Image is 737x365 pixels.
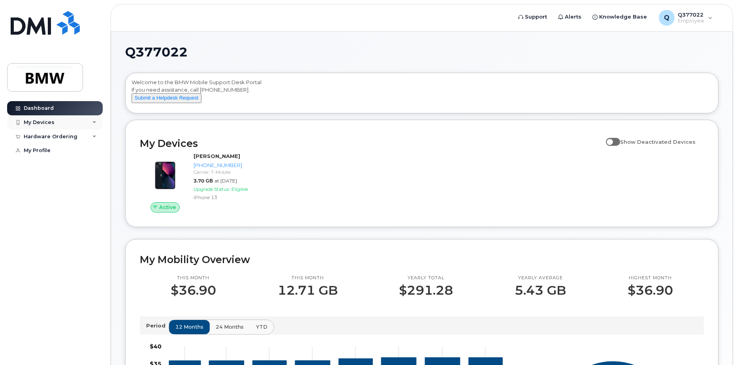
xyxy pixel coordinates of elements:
[171,283,216,297] p: $36.90
[628,283,673,297] p: $36.90
[515,275,566,281] p: Yearly average
[515,283,566,297] p: 5.43 GB
[146,322,169,329] p: Period
[399,283,453,297] p: $291.28
[132,79,712,110] div: Welcome to the BMW Mobile Support Desk Portal If you need assistance, call [PHONE_NUMBER].
[150,343,162,350] tspan: $40
[194,169,271,175] div: Carrier: T-Mobile
[132,94,201,101] a: Submit a Helpdesk Request
[125,46,188,58] span: Q377022
[140,152,274,213] a: Active[PERSON_NAME][PHONE_NUMBER]Carrier: T-Mobile3.70 GBat [DATE]Upgrade Status:EligibleiPhone 13
[171,275,216,281] p: This month
[278,275,338,281] p: This month
[231,186,248,192] span: Eligible
[140,254,704,265] h2: My Mobility Overview
[620,139,696,145] span: Show Deactivated Devices
[194,162,271,169] div: [PHONE_NUMBER]
[146,156,184,194] img: image20231002-3703462-1ig824h.jpeg
[194,178,213,184] span: 3.70 GB
[399,275,453,281] p: Yearly total
[214,178,237,184] span: at [DATE]
[256,323,267,331] span: YTD
[159,203,176,211] span: Active
[194,186,230,192] span: Upgrade Status:
[194,194,271,201] div: iPhone 13
[140,137,602,149] h2: My Devices
[216,323,244,331] span: 24 months
[606,134,612,141] input: Show Deactivated Devices
[628,275,673,281] p: Highest month
[194,153,240,159] strong: [PERSON_NAME]
[132,93,201,103] button: Submit a Helpdesk Request
[278,283,338,297] p: 12.71 GB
